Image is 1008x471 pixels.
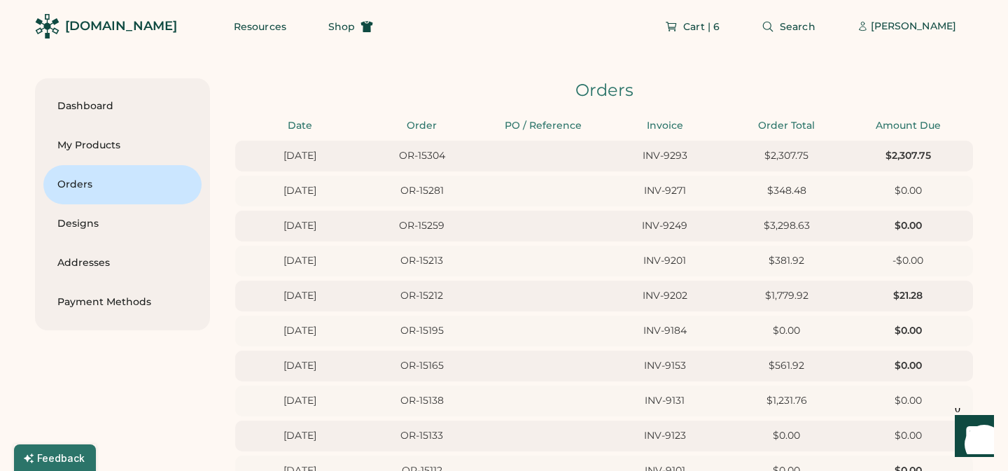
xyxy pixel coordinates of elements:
div: OR-15259 [365,219,479,233]
div: $381.92 [730,254,843,268]
div: [DATE] [244,359,357,373]
span: Search [780,22,815,31]
div: INV-9153 [608,359,722,373]
div: [DATE] [244,394,357,408]
div: $0.00 [730,429,843,443]
div: OR-15138 [365,394,479,408]
div: $3,298.63 [730,219,843,233]
div: OR-15213 [365,254,479,268]
div: INV-9202 [608,289,722,303]
span: Shop [328,22,355,31]
div: [PERSON_NAME] [871,20,956,34]
div: Orders [235,78,973,102]
div: OR-15281 [365,184,479,198]
button: Resources [217,13,303,41]
div: $561.92 [730,359,843,373]
div: Amount Due [851,119,965,133]
div: $1,779.92 [730,289,843,303]
img: Rendered Logo - Screens [35,14,59,38]
div: INV-9249 [608,219,722,233]
div: [DOMAIN_NAME] [65,17,177,35]
div: [DATE] [244,219,357,233]
div: Orders [57,178,188,192]
div: $2,307.75 [851,149,965,163]
div: $2,307.75 [730,149,843,163]
div: $0.00 [851,394,965,408]
button: Shop [311,13,390,41]
div: INV-9184 [608,324,722,338]
div: -$0.00 [851,254,965,268]
div: INV-9123 [608,429,722,443]
div: Payment Methods [57,295,188,309]
div: [DATE] [244,429,357,443]
div: $0.00 [851,219,965,233]
div: [DATE] [244,149,357,163]
div: $0.00 [851,429,965,443]
div: INV-9201 [608,254,722,268]
div: Order Total [730,119,843,133]
div: $0.00 [851,359,965,373]
div: My Products [57,139,188,153]
div: Designs [57,217,188,231]
div: [DATE] [244,184,357,198]
div: [DATE] [244,324,357,338]
div: $0.00 [851,184,965,198]
div: Invoice [608,119,722,133]
div: [DATE] [244,289,357,303]
div: $21.28 [851,289,965,303]
div: Addresses [57,256,188,270]
div: $0.00 [730,324,843,338]
div: $1,231.76 [730,394,843,408]
div: OR-15212 [365,289,479,303]
div: OR-15133 [365,429,479,443]
div: OR-15165 [365,359,479,373]
div: OR-15304 [365,149,479,163]
div: INV-9293 [608,149,722,163]
div: OR-15195 [365,324,479,338]
iframe: Front Chat [941,408,1002,468]
div: Dashboard [57,99,188,113]
div: INV-9271 [608,184,722,198]
div: Order [365,119,479,133]
span: Cart | 6 [683,22,720,31]
button: Cart | 6 [648,13,736,41]
div: $0.00 [851,324,965,338]
div: Date [244,119,357,133]
div: $348.48 [730,184,843,198]
div: [DATE] [244,254,357,268]
div: PO / Reference [486,119,600,133]
div: INV-9131 [608,394,722,408]
button: Search [745,13,832,41]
